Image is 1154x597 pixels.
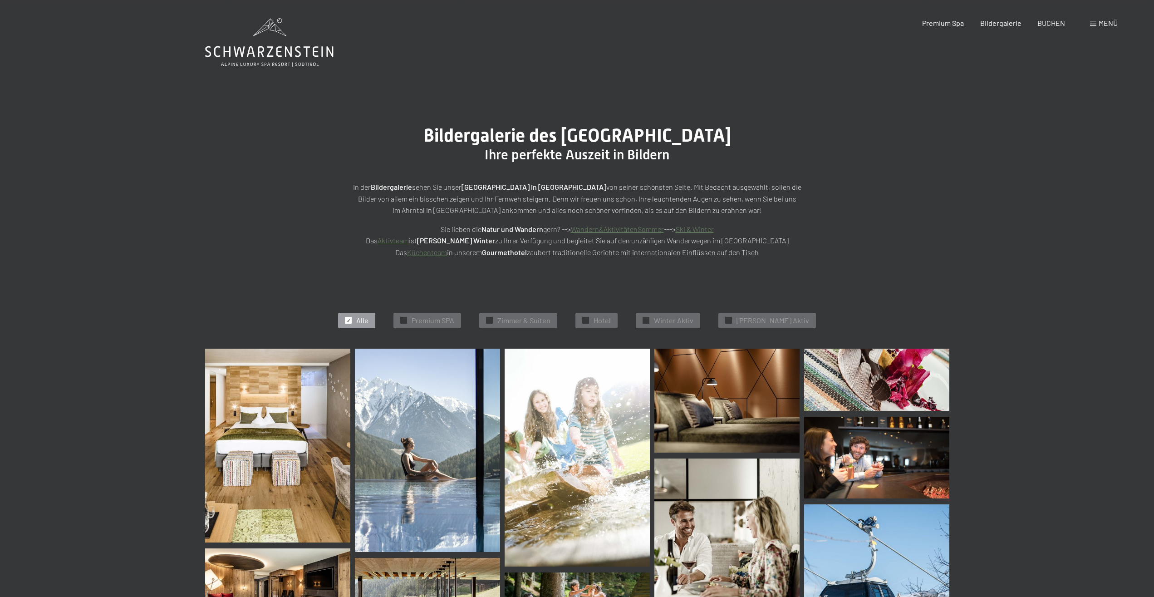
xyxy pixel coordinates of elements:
a: Premium Spa [922,19,964,27]
strong: [GEOGRAPHIC_DATA] in [GEOGRAPHIC_DATA] [462,183,606,191]
img: Bildergalerie [804,417,949,498]
a: Küchenteam [407,248,447,257]
span: [PERSON_NAME] Aktiv [737,316,809,326]
span: Zimmer & Suiten [497,316,550,326]
span: Ihre perfekte Auszeit in Bildern [485,147,669,163]
span: Winter Aktiv [654,316,693,326]
a: Wandern&AktivitätenSommer [571,225,664,233]
span: ✓ [584,317,588,324]
a: BUCHEN [1037,19,1065,27]
strong: Natur und Wandern [481,225,543,233]
span: Hotel [594,316,611,326]
p: In der sehen Sie unser von seiner schönsten Seite. Mit Bedacht ausgewählt, sollen die Bilder von ... [350,181,804,216]
img: Bildergalerie [355,349,500,552]
span: Menü [1099,19,1118,27]
strong: Gourmethotel [482,248,527,257]
span: ✓ [347,317,350,324]
span: Bildergalerie des [GEOGRAPHIC_DATA] [423,125,731,146]
img: Bildergalerie [205,349,350,543]
strong: [PERSON_NAME] Winter [417,236,495,245]
span: ✓ [727,317,731,324]
img: Bildergalerie [804,349,949,411]
p: Sie lieben die gern? --> ---> Das ist zu Ihrer Verfügung und begleitet Sie auf den unzähligen Wan... [350,223,804,258]
img: Bildergalerie [654,349,800,453]
a: Ski & Winter [676,225,714,233]
a: Aktivteam [378,236,409,245]
span: ✓ [488,317,491,324]
strong: Bildergalerie [371,183,412,191]
span: ✓ [644,317,648,324]
img: Bildergalerie [505,349,650,567]
span: ✓ [402,317,406,324]
span: Alle [356,316,368,326]
span: Premium SPA [412,316,454,326]
a: Bildergalerie [980,19,1021,27]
